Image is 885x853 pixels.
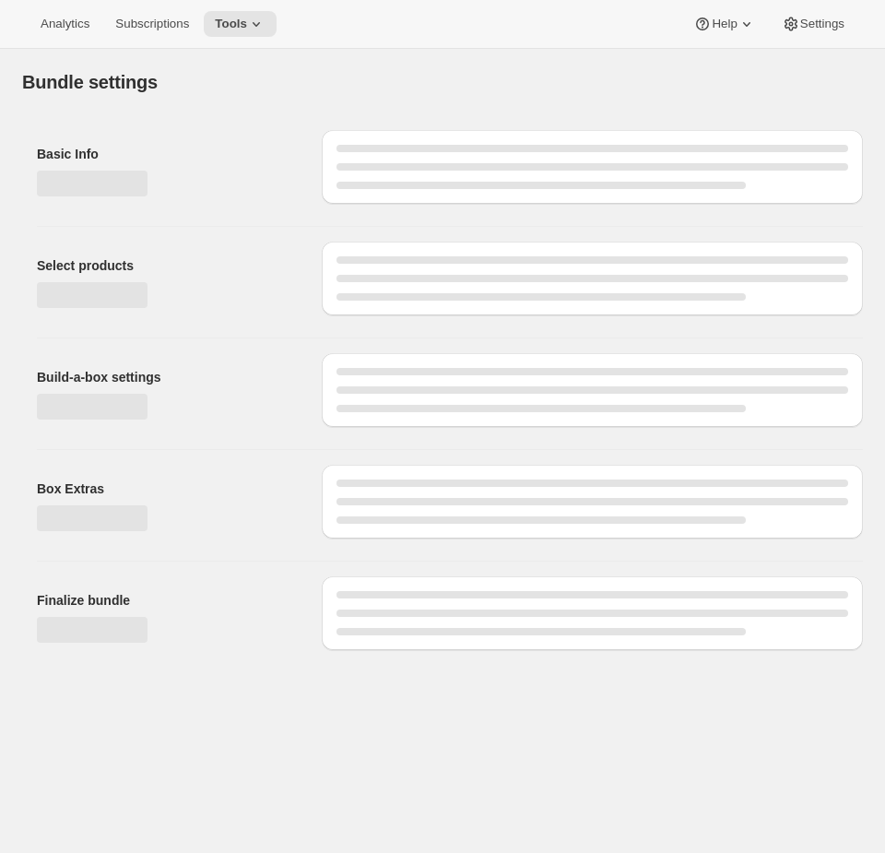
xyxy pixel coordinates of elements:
[22,71,158,93] h1: Bundle settings
[800,17,844,31] span: Settings
[29,11,100,37] button: Analytics
[104,11,200,37] button: Subscriptions
[115,17,189,31] span: Subscriptions
[37,256,292,275] h2: Select products
[204,11,277,37] button: Tools
[37,145,292,163] h2: Basic Info
[215,17,247,31] span: Tools
[37,368,292,386] h2: Build-a-box settings
[37,591,292,610] h2: Finalize bundle
[41,17,89,31] span: Analytics
[712,17,737,31] span: Help
[771,11,855,37] button: Settings
[37,480,292,498] h2: Box Extras
[682,11,766,37] button: Help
